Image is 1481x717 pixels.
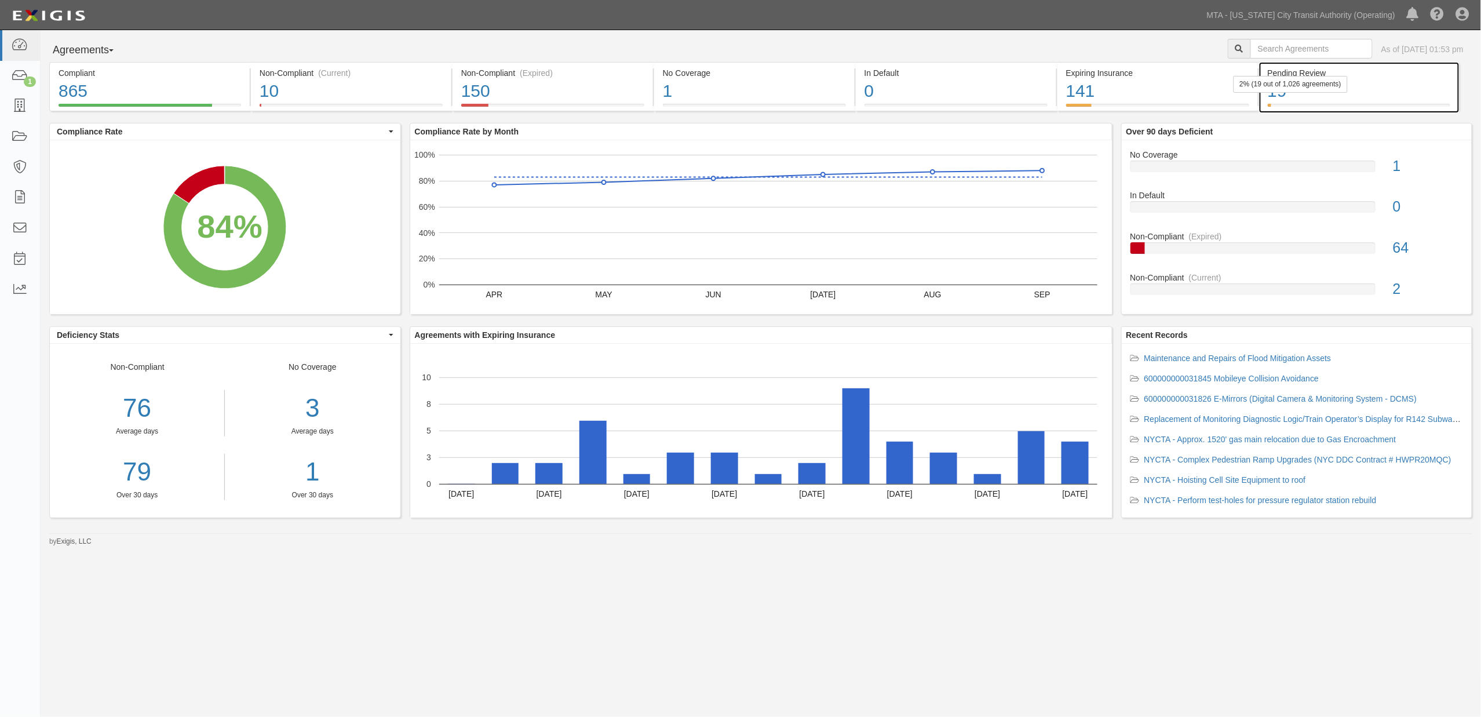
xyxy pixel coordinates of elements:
[57,126,386,137] span: Compliance Rate
[1233,76,1347,93] div: 2% (19 out of 1,026 agreements)
[1384,238,1472,259] div: 64
[49,104,250,113] a: Compliant865
[1384,196,1472,217] div: 0
[418,228,435,238] text: 40%
[486,290,502,299] text: APR
[1130,149,1464,190] a: No Coverage1
[1122,231,1472,242] div: Non-Compliant
[418,254,435,263] text: 20%
[705,290,721,299] text: JUN
[712,489,737,498] text: [DATE]
[663,79,846,104] div: 1
[887,489,912,498] text: [DATE]
[1057,104,1258,113] a: Expiring Insurance141
[234,490,391,500] div: Over 30 days
[418,176,435,185] text: 80%
[1201,3,1401,27] a: MTA - [US_STATE] City Transit Authority (Operating)
[50,490,224,500] div: Over 30 days
[414,150,435,159] text: 100%
[1066,79,1249,104] div: 141
[1144,455,1451,464] a: NYCTA - Complex Pedestrian Ramp Upgrades (NYC DDC Contract # HWPR20MQC)
[1126,127,1213,136] b: Over 90 days Deficient
[49,537,92,547] small: by
[251,104,451,113] a: Non-Compliant(Current)10
[426,479,431,489] text: 0
[50,454,224,490] a: 79
[415,127,519,136] b: Compliance Rate by Month
[1122,149,1472,161] div: No Coverage
[426,453,431,462] text: 3
[1066,67,1249,79] div: Expiring Insurance
[50,390,224,427] div: 76
[50,361,225,500] div: Non-Compliant
[536,489,561,498] text: [DATE]
[1144,354,1332,363] a: Maintenance and Repairs of Flood Mitigation Assets
[1268,79,1450,104] div: 19
[225,361,400,500] div: No Coverage
[1130,231,1464,272] a: Non-Compliant(Expired)64
[1189,272,1221,283] div: (Current)
[810,290,836,299] text: [DATE]
[1122,190,1472,201] div: In Default
[856,104,1056,113] a: In Default0
[426,399,431,409] text: 8
[197,203,262,250] div: 84%
[50,140,400,314] svg: A chart.
[1381,43,1464,55] div: As of [DATE] 01:53 pm
[595,290,612,299] text: MAY
[1144,414,1476,424] a: Replacement of Monitoring Diagnostic Logic/Train Operator’s Display for R142 Subway Cars
[1062,489,1088,498] text: [DATE]
[448,489,474,498] text: [DATE]
[415,330,556,340] b: Agreements with Expiring Insurance
[864,79,1048,104] div: 0
[1268,67,1450,79] div: Pending Review
[59,67,241,79] div: Compliant
[57,329,386,341] span: Deficiency Stats
[654,104,855,113] a: No Coverage1
[1384,279,1472,300] div: 2
[260,79,443,104] div: 10
[1144,394,1417,403] a: 600000000031826 E-Mirrors (Digital Camera & Monitoring System - DCMS)
[1130,272,1464,304] a: Non-Compliant(Current)2
[1122,272,1472,283] div: Non-Compliant
[520,67,553,79] div: (Expired)
[1144,475,1306,485] a: NYCTA - Hoisting Cell Site Equipment to roof
[799,489,825,498] text: [DATE]
[663,67,846,79] div: No Coverage
[924,290,941,299] text: AUG
[422,373,431,382] text: 10
[234,454,391,490] a: 1
[623,489,649,498] text: [DATE]
[410,344,1112,518] svg: A chart.
[50,427,224,436] div: Average days
[975,489,1000,498] text: [DATE]
[453,104,653,113] a: Non-Compliant(Expired)150
[461,67,644,79] div: Non-Compliant (Expired)
[1130,190,1464,231] a: In Default0
[24,77,36,87] div: 1
[1144,496,1377,505] a: NYCTA - Perform test-holes for pressure regulator station rebuild
[426,426,431,435] text: 5
[1431,8,1444,22] i: Help Center - Complianz
[234,390,391,427] div: 3
[59,79,241,104] div: 865
[423,280,435,289] text: 0%
[1144,374,1319,383] a: 600000000031845 Mobileye Collision Avoidance
[1259,104,1460,113] a: Pending Review192% (19 out of 1,026 agreements)
[864,67,1048,79] div: In Default
[260,67,443,79] div: Non-Compliant (Current)
[1144,435,1396,444] a: NYCTA - Approx. 1520' gas main relocation due to Gas Encroachment
[1384,156,1472,177] div: 1
[50,123,400,140] button: Compliance Rate
[418,202,435,212] text: 60%
[1126,330,1188,340] b: Recent Records
[49,39,136,62] button: Agreements
[410,140,1112,314] svg: A chart.
[9,5,89,26] img: logo-5460c22ac91f19d4615b14bd174203de0afe785f0fc80cf4dbbc73dc1793850b.png
[57,537,92,545] a: Exigis, LLC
